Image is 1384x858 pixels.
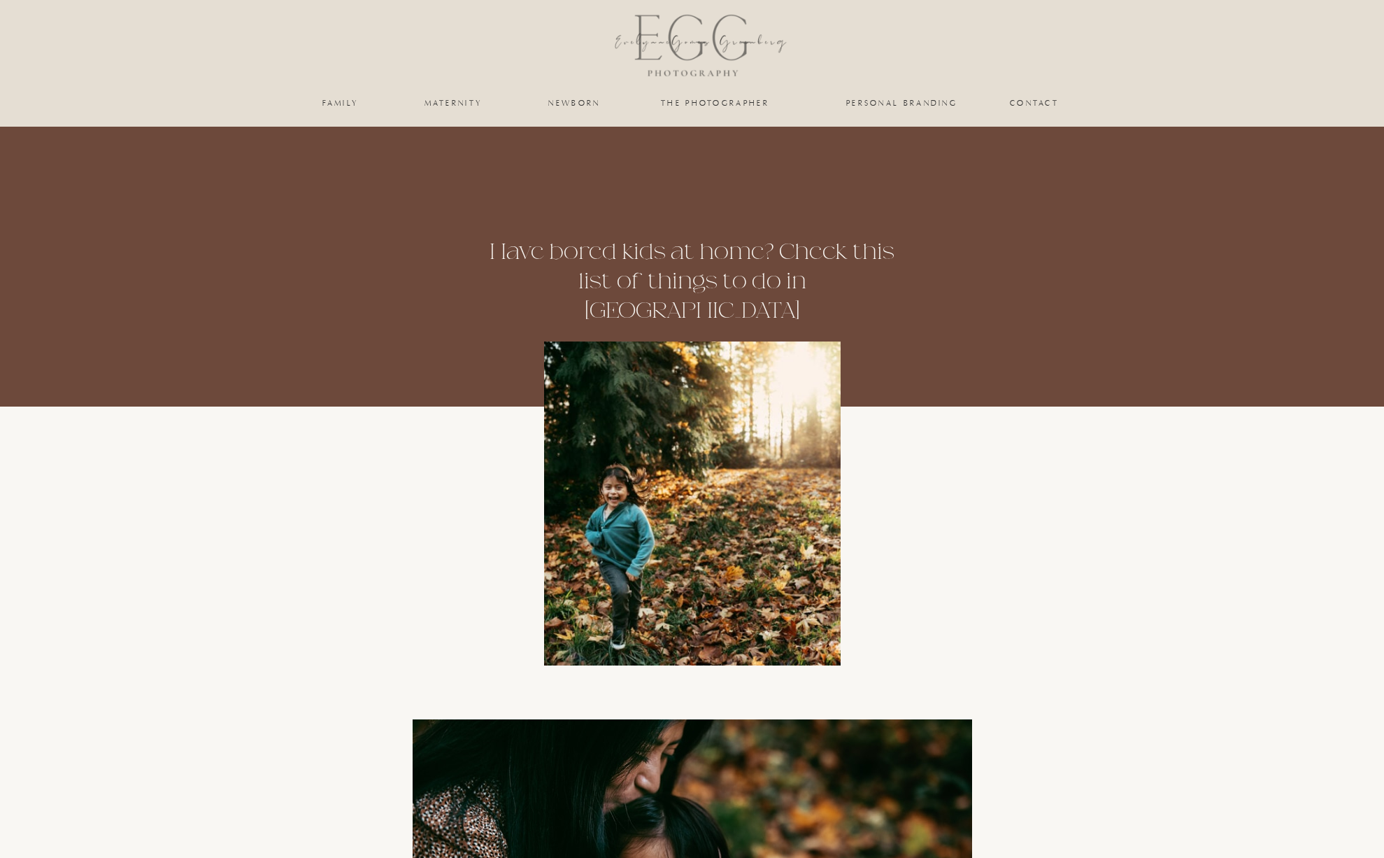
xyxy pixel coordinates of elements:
a: newborn [546,99,604,107]
a: family [313,99,369,107]
a: maternity [425,99,482,107]
h1: Have bored kids at home? Check this list of things to do in [GEOGRAPHIC_DATA] [483,237,901,325]
a: the photographer [645,99,785,107]
a: personal branding [845,99,959,107]
a: Contact [1010,99,1060,107]
img: boy running in the forest, things to do in beaverton [544,342,841,666]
